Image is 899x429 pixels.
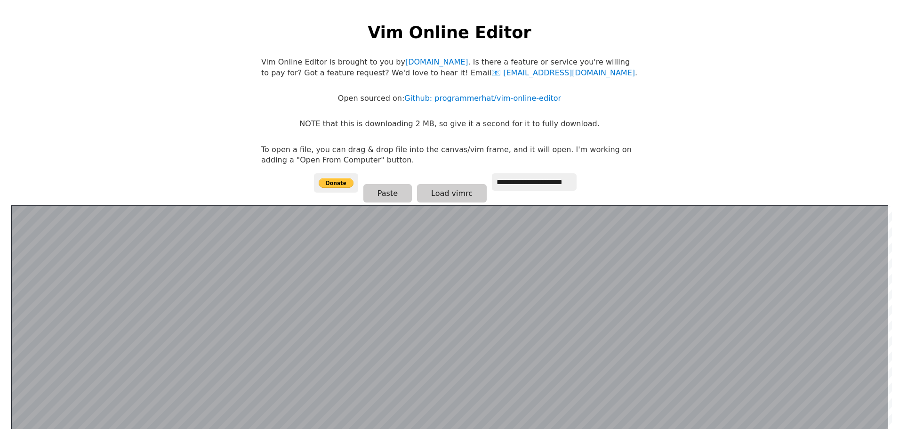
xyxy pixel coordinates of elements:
[368,21,531,44] h1: Vim Online Editor
[299,119,599,129] p: NOTE that this is downloading 2 MB, so give it a second for it to fully download.
[417,184,487,202] button: Load vimrc
[261,145,638,166] p: To open a file, you can drag & drop file into the canvas/vim frame, and it will open. I'm working...
[261,57,638,78] p: Vim Online Editor is brought to you by . Is there a feature or service you're willing to pay for?...
[338,93,561,104] p: Open sourced on:
[363,184,412,202] button: Paste
[491,68,635,77] a: [EMAIL_ADDRESS][DOMAIN_NAME]
[404,94,561,103] a: Github: programmerhat/vim-online-editor
[405,57,468,66] a: [DOMAIN_NAME]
